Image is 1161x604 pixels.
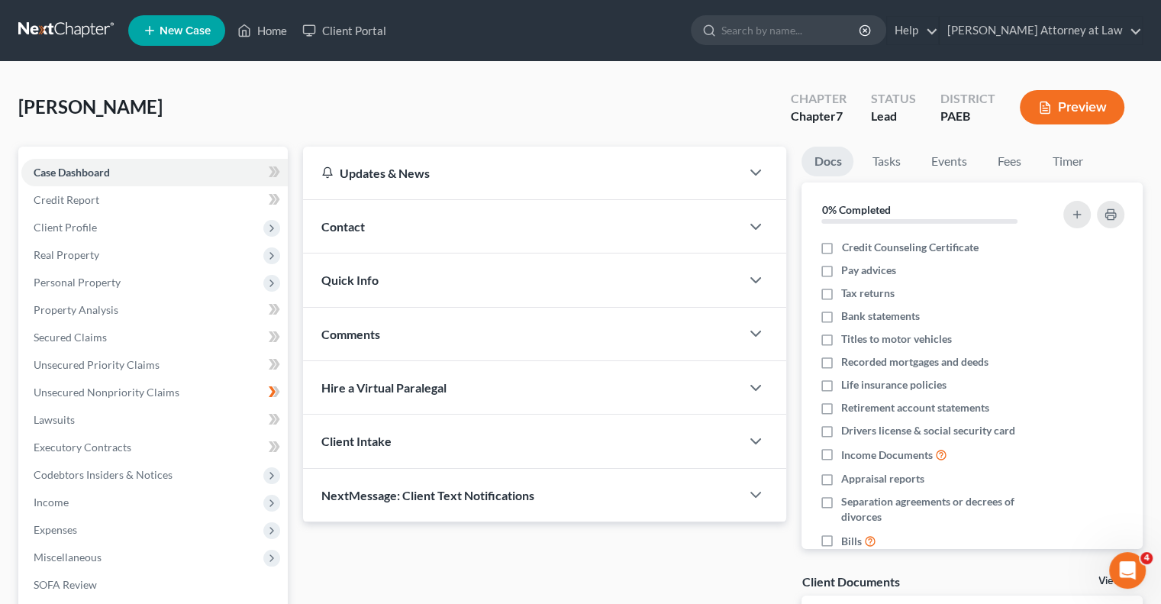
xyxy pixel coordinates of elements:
[34,523,77,536] span: Expenses
[21,434,288,461] a: Executory Contracts
[321,165,722,181] div: Updates & News
[841,534,862,549] span: Bills
[821,203,890,216] strong: 0% Completed
[34,441,131,454] span: Executory Contracts
[34,276,121,289] span: Personal Property
[34,303,118,316] span: Property Analysis
[1140,552,1153,564] span: 4
[1020,90,1124,124] button: Preview
[34,358,160,371] span: Unsecured Priority Claims
[34,413,75,426] span: Lawsuits
[230,17,295,44] a: Home
[841,263,896,278] span: Pay advices
[841,331,952,347] span: Titles to motor vehicles
[1109,552,1146,589] iframe: Intercom live chat
[841,494,1044,525] span: Separation agreements or decrees of divorces
[841,447,933,463] span: Income Documents
[34,578,97,591] span: SOFA Review
[721,16,861,44] input: Search by name...
[34,496,69,509] span: Income
[21,186,288,214] a: Credit Report
[887,17,938,44] a: Help
[160,25,211,37] span: New Case
[34,468,173,481] span: Codebtors Insiders & Notices
[21,406,288,434] a: Lawsuits
[985,147,1034,176] a: Fees
[321,327,380,341] span: Comments
[21,571,288,599] a: SOFA Review
[295,17,394,44] a: Client Portal
[321,488,534,502] span: NextMessage: Client Text Notifications
[841,240,978,255] span: Credit Counseling Certificate
[841,286,895,301] span: Tax returns
[21,351,288,379] a: Unsecured Priority Claims
[21,159,288,186] a: Case Dashboard
[871,90,916,108] div: Status
[801,147,853,176] a: Docs
[841,423,1015,438] span: Drivers license & social security card
[34,166,110,179] span: Case Dashboard
[871,108,916,125] div: Lead
[801,573,899,589] div: Client Documents
[940,17,1142,44] a: [PERSON_NAME] Attorney at Law
[321,273,379,287] span: Quick Info
[918,147,979,176] a: Events
[1040,147,1095,176] a: Timer
[34,331,107,344] span: Secured Claims
[21,324,288,351] a: Secured Claims
[34,386,179,399] span: Unsecured Nonpriority Claims
[836,108,843,123] span: 7
[841,471,924,486] span: Appraisal reports
[1098,576,1137,586] a: View All
[321,380,447,395] span: Hire a Virtual Paralegal
[791,90,847,108] div: Chapter
[791,108,847,125] div: Chapter
[940,108,995,125] div: PAEB
[841,400,989,415] span: Retirement account statements
[841,308,920,324] span: Bank statements
[21,379,288,406] a: Unsecured Nonpriority Claims
[940,90,995,108] div: District
[321,219,365,234] span: Contact
[34,248,99,261] span: Real Property
[841,354,988,370] span: Recorded mortgages and deeds
[841,377,947,392] span: Life insurance policies
[18,95,163,118] span: [PERSON_NAME]
[859,147,912,176] a: Tasks
[34,193,99,206] span: Credit Report
[321,434,392,448] span: Client Intake
[34,221,97,234] span: Client Profile
[21,296,288,324] a: Property Analysis
[34,551,102,564] span: Miscellaneous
